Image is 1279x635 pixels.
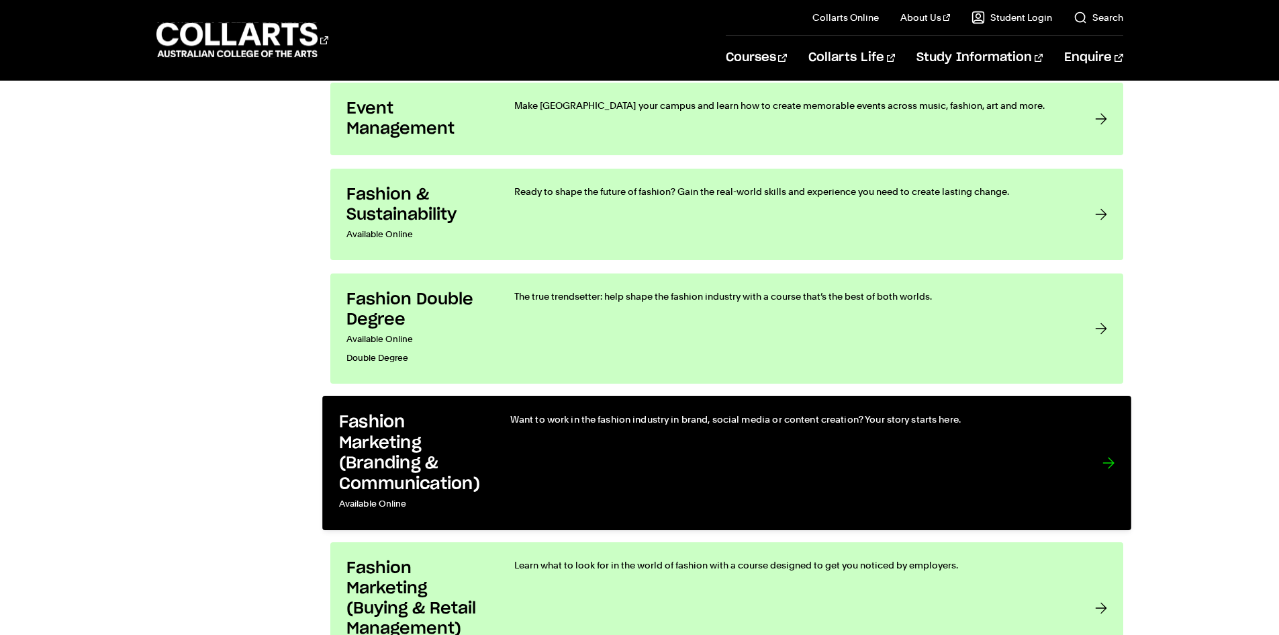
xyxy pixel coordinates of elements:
a: Fashion & Sustainability Available Online Ready to shape the future of fashion? Gain the real-wor... [330,169,1123,260]
p: Learn what to look for in the world of fashion with a course designed to get you noticed by emplo... [514,558,1068,572]
p: Ready to shape the future of fashion? Gain the real-world skills and experience you need to creat... [514,185,1068,198]
p: Double Degree [346,349,487,368]
p: Available Online [338,495,482,514]
a: Study Information [916,36,1043,80]
h3: Fashion & Sustainability [346,185,487,225]
a: Fashion Marketing (Branding & Communication) Available Online Want to work in the fashion industr... [322,396,1131,530]
a: Collarts Life [808,36,895,80]
a: Student Login [972,11,1052,24]
div: Go to homepage [156,21,328,59]
a: Event Management Make [GEOGRAPHIC_DATA] your campus and learn how to create memorable events acro... [330,83,1123,155]
h3: Fashion Double Degree [346,290,487,330]
a: Search [1074,11,1123,24]
h3: Event Management [346,99,487,139]
p: Make [GEOGRAPHIC_DATA] your campus and learn how to create memorable events across music, fashion... [514,99,1068,112]
h3: Fashion Marketing (Branding & Communication) [338,413,482,495]
a: Fashion Double Degree Available OnlineDouble Degree The true trendsetter: help shape the fashion ... [330,273,1123,384]
a: About Us [900,11,950,24]
a: Collarts Online [812,11,879,24]
p: Want to work in the fashion industry in brand, social media or content creation? Your story start... [510,413,1074,426]
p: Available Online [346,330,487,349]
p: Available Online [346,225,487,244]
a: Courses [726,36,787,80]
a: Enquire [1064,36,1123,80]
p: The true trendsetter: help shape the fashion industry with a course that’s the best of both worlds. [514,290,1068,303]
